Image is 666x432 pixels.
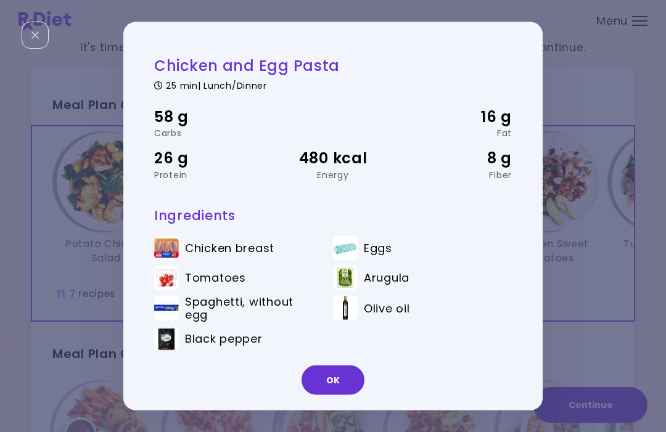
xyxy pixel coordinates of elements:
[393,147,512,170] div: 8 g
[364,271,409,285] span: Arugula
[154,78,512,89] div: 25 min | Lunch/Dinner
[364,242,392,255] span: Eggs
[393,105,512,128] div: 16 g
[273,147,392,170] div: 480 kcal
[185,242,274,255] span: Chicken breast
[302,365,364,395] button: OK
[185,332,263,346] span: Black pepper
[154,105,273,128] div: 58 g
[393,129,512,137] div: Fat
[273,170,392,179] div: Energy
[154,147,273,170] div: 26 g
[185,271,246,285] span: Tomatoes
[154,206,512,223] h3: Ingredients
[154,129,273,137] div: Carbs
[364,301,409,315] span: Olive oil
[185,295,315,321] span: Spaghetti, without egg
[154,55,512,75] h2: Chicken and Egg Pasta
[154,170,273,179] div: Protein
[22,22,49,49] div: Close
[393,170,512,179] div: Fiber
